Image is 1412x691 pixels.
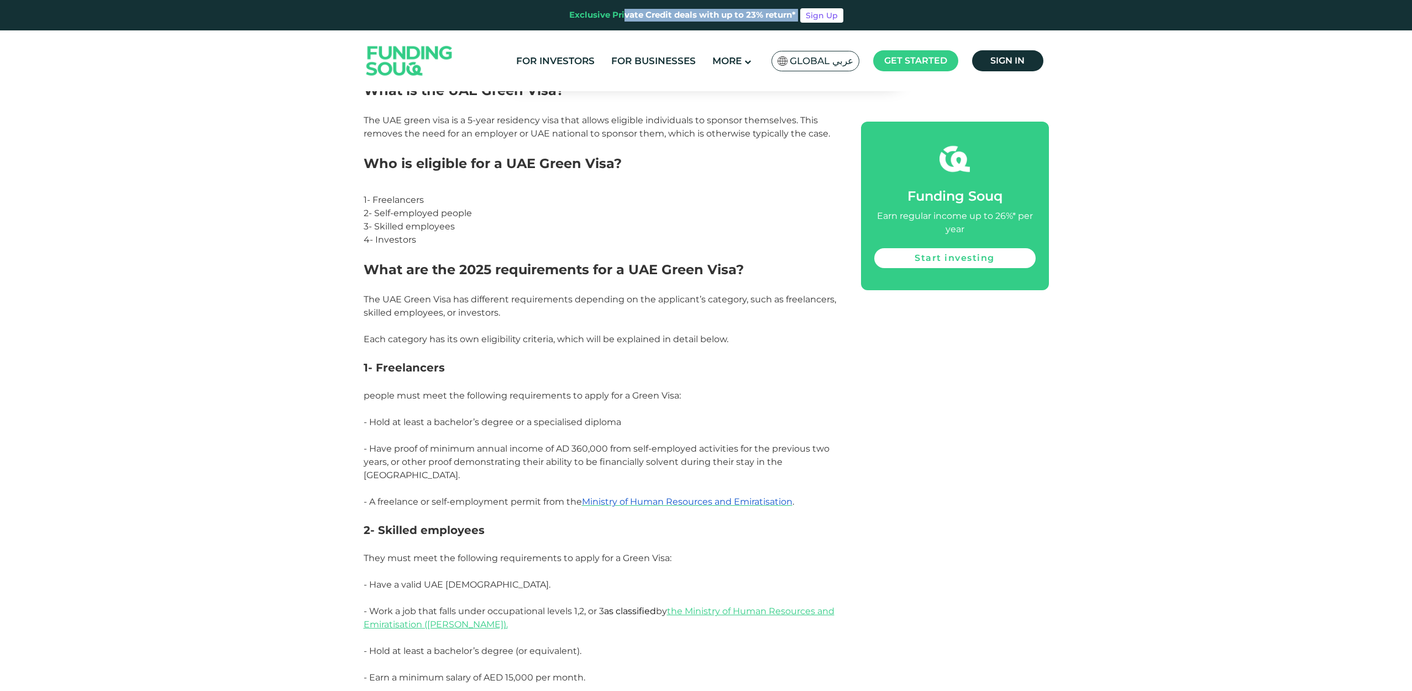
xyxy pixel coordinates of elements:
[513,52,597,70] a: For Investors
[364,294,836,344] span: The UAE Green Visa has different requirements depending on the applicant’s category, such as free...
[355,33,464,89] img: Logo
[712,55,742,66] span: More
[990,55,1025,66] span: Sign in
[364,646,581,656] span: - Hold at least a bachelor’s degree (or equivalent).
[364,672,585,683] span: - Earn a minimum salary of AED 15,000 per month.
[569,9,796,22] div: Exclusive Private Credit deals with up to 23% return*
[972,50,1043,71] a: Sign in
[364,524,485,537] span: 2- Skilled employees
[364,496,794,507] span: - A freelance or self-employment permit from the .
[608,52,699,70] a: For Businesses
[364,115,830,139] span: The UAE green visa is a 5-year residency visa that allows eligible individuals to sponsor themsel...
[800,8,843,23] a: Sign Up
[364,579,550,590] span: - Have a valid UAE [DEMOGRAPHIC_DATA].
[907,188,1002,204] span: Funding Souq
[604,606,656,616] span: as classified
[364,361,445,374] span: 1- Freelancers
[364,155,622,171] span: Who is eligible for a UAE Green Visa?
[364,208,472,218] span: 2- Self-employed people
[364,553,671,563] span: They must meet the following requirements to apply for a Green Visa:
[874,248,1036,268] a: Start investing
[364,234,416,245] span: 4- Investors
[364,390,681,401] span: people must meet the following requirements to apply for a Green Visa:
[884,55,947,66] span: Get started
[939,144,970,174] img: fsicon
[778,56,788,66] img: SA Flag
[364,417,621,427] span: - Hold at least a bachelor’s degree or a specialised diploma
[582,496,792,507] a: Ministry of Human Resources and Emiratisation
[364,221,455,232] span: 3- Skilled employees
[874,210,1036,236] div: Earn regular income up to 26%* per year
[364,195,424,205] span: 1- Freelancers
[364,261,744,278] span: What are the 2025 requirements for a UAE Green Visa?
[790,55,853,67] span: Global عربي
[364,606,834,630] span: - Work a job that falls under occupational levels 1,2, or 3 by
[364,443,830,480] span: - Have proof of minimum annual income of AD 360,000 from self-employed activities for the previou...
